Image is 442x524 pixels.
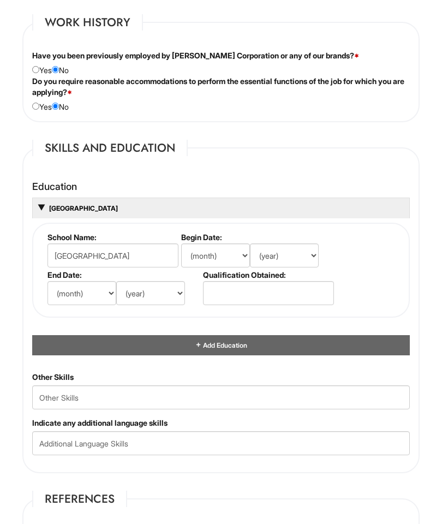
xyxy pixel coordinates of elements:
[32,140,188,156] legend: Skills and Education
[24,50,418,76] div: Yes No
[32,372,74,383] label: Other Skills
[32,418,168,428] label: Indicate any additional language skills
[32,431,410,455] input: Additional Language Skills
[203,270,332,279] label: Qualification Obtained:
[181,233,332,242] label: Begin Date:
[202,341,247,349] span: Add Education
[32,76,410,98] label: Do you require reasonable accommodations to perform the essential functions of the job for which ...
[47,270,199,279] label: End Date:
[48,204,118,212] a: [GEOGRAPHIC_DATA]
[32,50,359,61] label: Have you been previously employed by [PERSON_NAME] Corporation or any of our brands?
[47,233,177,242] label: School Name:
[32,491,127,507] legend: References
[24,76,418,112] div: Yes No
[195,341,247,349] a: Add Education
[32,385,410,409] input: Other Skills
[32,14,143,31] legend: Work History
[32,181,410,192] h4: Education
